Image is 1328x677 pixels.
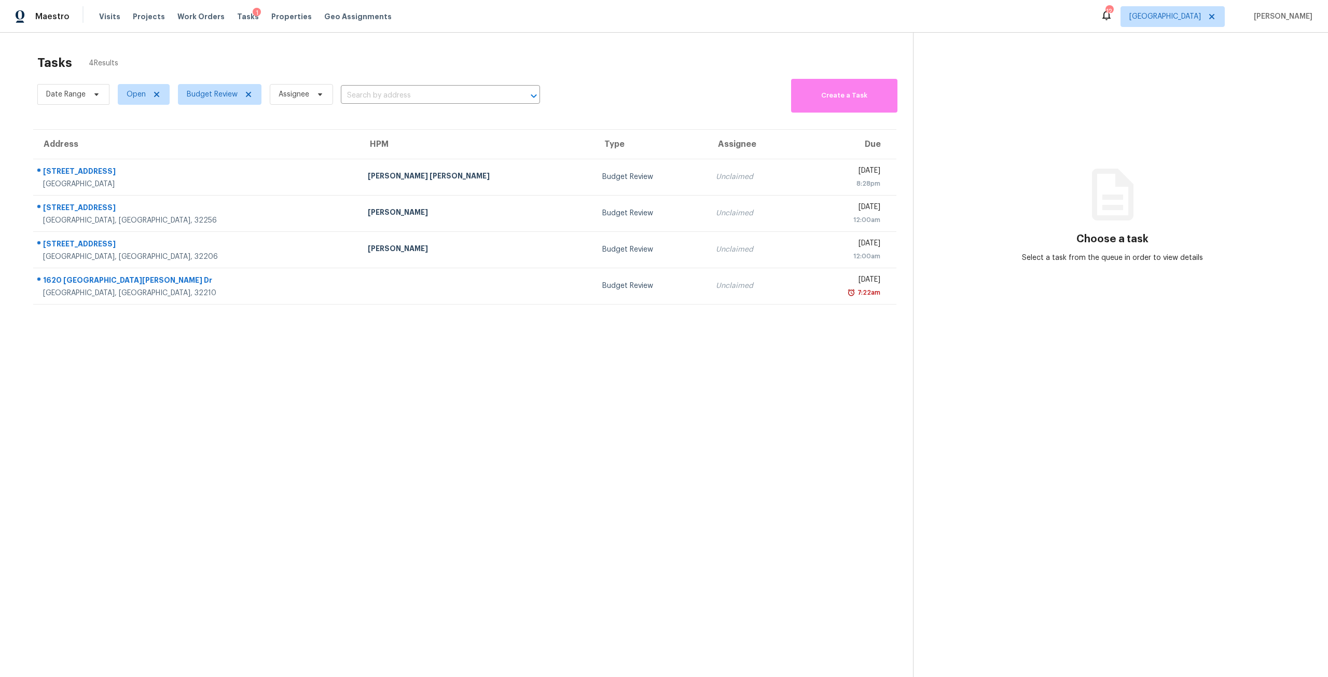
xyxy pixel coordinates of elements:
th: Address [33,130,359,159]
span: Assignee [279,89,309,100]
div: Unclaimed [716,244,791,255]
th: Due [799,130,896,159]
div: Unclaimed [716,172,791,182]
th: HPM [359,130,594,159]
div: 8:28pm [807,178,880,189]
div: Budget Review [602,281,700,291]
span: Properties [271,11,312,22]
div: [DATE] [807,274,880,287]
span: Date Range [46,89,86,100]
span: [GEOGRAPHIC_DATA] [1129,11,1201,22]
button: Create a Task [791,79,897,113]
h2: Tasks [37,58,72,68]
div: [DATE] [807,202,880,215]
div: [PERSON_NAME] [368,243,586,256]
div: 12:00am [807,251,880,261]
div: [STREET_ADDRESS] [43,202,351,215]
span: Geo Assignments [324,11,392,22]
span: Create a Task [796,90,892,102]
div: [GEOGRAPHIC_DATA], [GEOGRAPHIC_DATA], 32256 [43,215,351,226]
span: [PERSON_NAME] [1250,11,1312,22]
div: [GEOGRAPHIC_DATA], [GEOGRAPHIC_DATA], 32210 [43,288,351,298]
div: Unclaimed [716,281,791,291]
span: Work Orders [177,11,225,22]
div: 12 [1105,6,1113,17]
img: Overdue Alarm Icon [847,287,855,298]
div: Budget Review [602,172,700,182]
div: [DATE] [807,165,880,178]
h3: Choose a task [1076,234,1149,244]
span: Budget Review [187,89,238,100]
span: Open [127,89,146,100]
th: Type [594,130,708,159]
div: 1 [253,8,261,18]
div: 1620 [GEOGRAPHIC_DATA][PERSON_NAME] Dr [43,275,351,288]
div: [PERSON_NAME] [368,207,586,220]
input: Search by address [341,88,511,104]
div: [GEOGRAPHIC_DATA] [43,179,351,189]
button: Open [527,89,541,103]
div: [PERSON_NAME] [PERSON_NAME] [368,171,586,184]
div: [STREET_ADDRESS] [43,239,351,252]
span: Tasks [237,13,259,20]
div: Select a task from the queue in order to view details [1013,253,1212,263]
div: 7:22am [855,287,880,298]
div: Budget Review [602,208,700,218]
div: 12:00am [807,215,880,225]
div: [GEOGRAPHIC_DATA], [GEOGRAPHIC_DATA], 32206 [43,252,351,262]
span: 4 Results [89,58,118,68]
span: Maestro [35,11,70,22]
div: [DATE] [807,238,880,251]
div: Budget Review [602,244,700,255]
span: Visits [99,11,120,22]
div: [STREET_ADDRESS] [43,166,351,179]
div: Unclaimed [716,208,791,218]
span: Projects [133,11,165,22]
th: Assignee [708,130,799,159]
